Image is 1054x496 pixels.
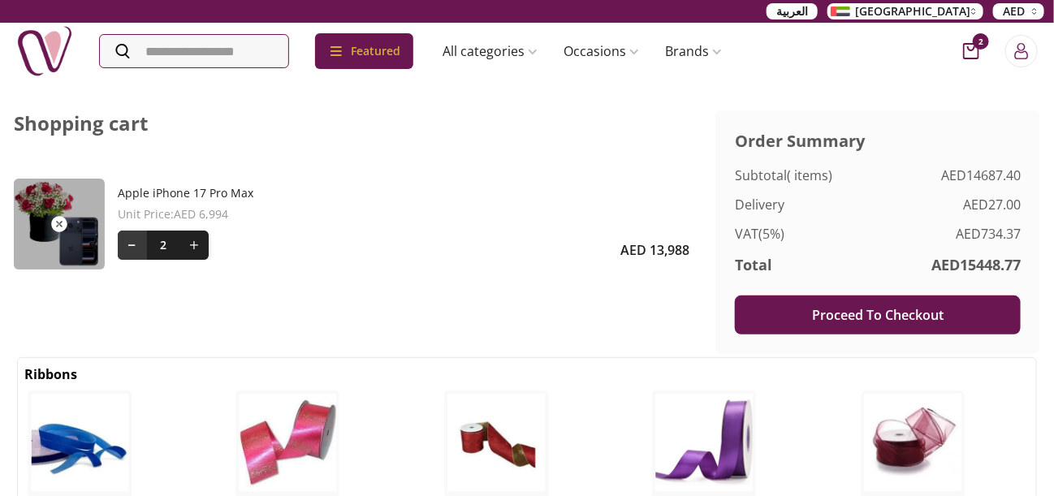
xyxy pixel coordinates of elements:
img: Nigwa-uae-gifts [16,23,73,80]
a: Apple iPhone 17 Pro Max [118,185,689,201]
img: uae-gifts-Blue gift ribbons [31,394,128,491]
button: Login [1005,35,1038,67]
span: AED 27.00 [963,195,1021,214]
span: AED [1003,3,1025,19]
a: Brands [652,35,735,67]
button: AED [993,3,1044,19]
span: AED 15448.77 [931,253,1021,276]
a: Occasions [551,35,652,67]
span: Unit Price : AED 6,994 [118,206,689,222]
span: [GEOGRAPHIC_DATA] [855,3,970,19]
img: uae-gifts-vintage gift ribbons [447,394,545,491]
span: العربية [776,3,808,19]
button: cart-button [963,43,979,59]
span: 2 [973,33,989,50]
span: Total [735,253,772,276]
span: AED 14687.40 [941,166,1021,185]
img: uae-gifts-Purple gift ribbons [656,394,754,491]
h2: Ribbons [24,364,77,384]
span: Delivery [735,195,784,214]
h1: Shopping cart [14,110,689,136]
span: Subtotal ( items ) [735,166,832,185]
span: AED 13,988 [620,240,689,260]
h3: Order Summary [735,130,1021,153]
span: 2 [147,231,179,260]
div: Apple iPhone 17 Pro Max [14,156,689,292]
div: Featured [315,33,413,69]
a: All categories [430,35,551,67]
span: AED 734.37 [956,224,1021,244]
span: VAT (5%) [735,224,784,244]
input: Search [100,35,288,67]
button: Proceed To Checkout [735,295,1021,334]
img: Arabic_dztd3n.png [831,6,850,16]
img: uae-gifts-Pink gift ribbon [240,394,337,491]
img: uae-gifts-Dark vintage gift ribbon [864,394,961,491]
button: [GEOGRAPHIC_DATA] [827,3,983,19]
